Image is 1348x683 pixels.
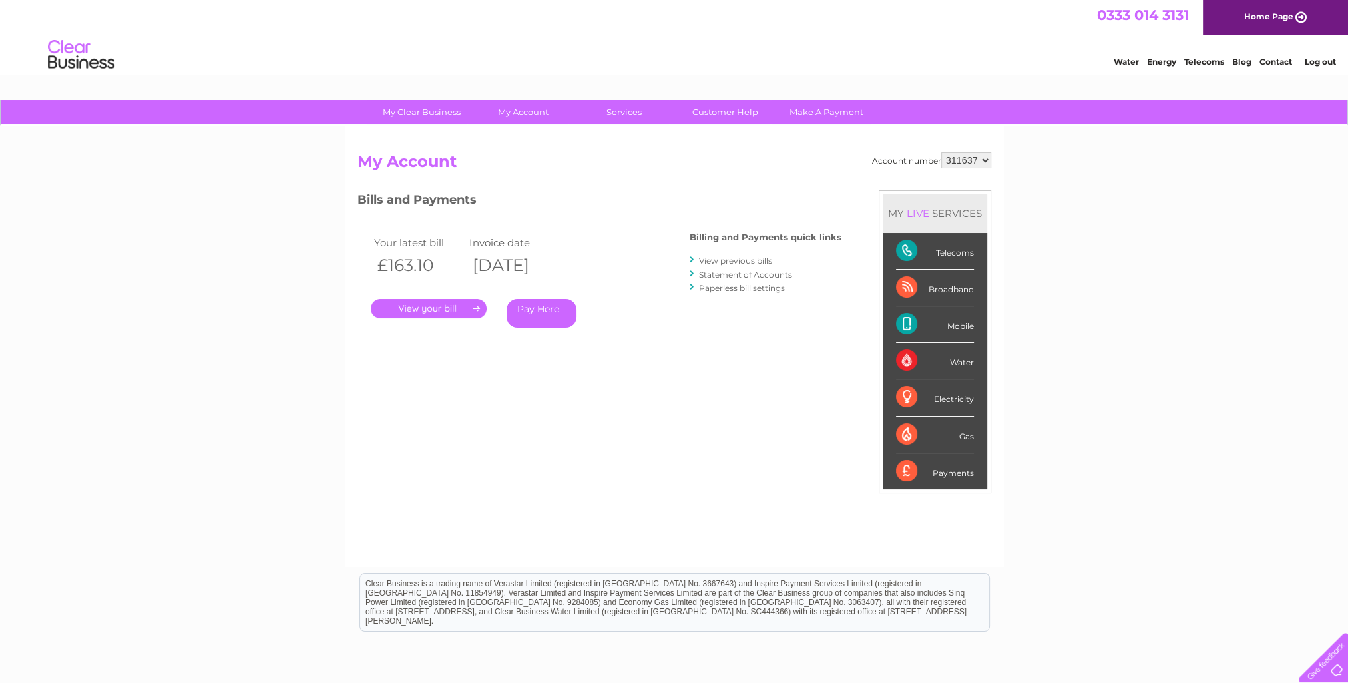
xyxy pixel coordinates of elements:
[569,100,679,124] a: Services
[507,299,576,328] a: Pay Here
[360,7,989,65] div: Clear Business is a trading name of Verastar Limited (registered in [GEOGRAPHIC_DATA] No. 3667643...
[468,100,578,124] a: My Account
[466,234,562,252] td: Invoice date
[466,252,562,279] th: [DATE]
[896,417,974,453] div: Gas
[872,152,991,168] div: Account number
[371,299,487,318] a: .
[1114,57,1139,67] a: Water
[896,233,974,270] div: Telecoms
[1184,57,1224,67] a: Telecoms
[367,100,477,124] a: My Clear Business
[904,207,932,220] div: LIVE
[371,252,467,279] th: £163.10
[670,100,780,124] a: Customer Help
[1097,7,1189,23] a: 0333 014 3131
[1305,57,1336,67] a: Log out
[896,270,974,306] div: Broadband
[699,256,772,266] a: View previous bills
[896,379,974,416] div: Electricity
[883,194,987,232] div: MY SERVICES
[896,306,974,343] div: Mobile
[896,453,974,489] div: Payments
[357,190,841,214] h3: Bills and Payments
[896,343,974,379] div: Water
[1147,57,1176,67] a: Energy
[1259,57,1292,67] a: Contact
[357,152,991,178] h2: My Account
[47,35,115,75] img: logo.png
[699,283,785,293] a: Paperless bill settings
[690,232,841,242] h4: Billing and Payments quick links
[1232,57,1251,67] a: Blog
[772,100,881,124] a: Make A Payment
[371,234,467,252] td: Your latest bill
[699,270,792,280] a: Statement of Accounts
